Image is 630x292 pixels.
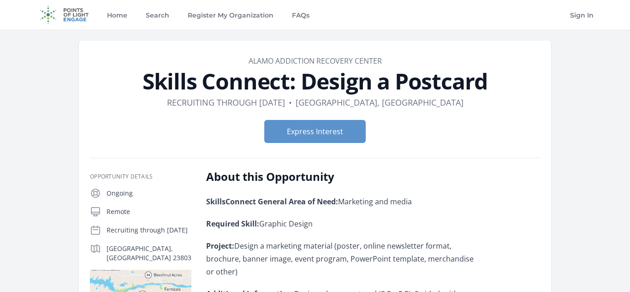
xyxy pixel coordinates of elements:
b: Required Skill: [206,219,259,229]
button: Express Interest [264,120,366,143]
p: Remote [107,207,191,216]
h2: About this Opportunity [206,169,476,184]
a: Alamo Addiction Recovery Center [249,56,382,66]
b: SkillsConnect General Area of Need: [206,197,338,207]
dd: [GEOGRAPHIC_DATA], [GEOGRAPHIC_DATA] [296,96,464,109]
dd: Recruiting through [DATE] [167,96,285,109]
h3: Opportunity Details [90,173,191,180]
p: Marketing and media [206,195,476,208]
p: Recruiting through [DATE] [107,226,191,235]
p: [GEOGRAPHIC_DATA], [GEOGRAPHIC_DATA] 23803 [107,244,191,262]
h1: Skills Connect: Design a Postcard [90,70,540,92]
p: Design a marketing material (poster, online newsletter format, brochure, banner image, event prog... [206,239,476,278]
p: Graphic Design [206,217,476,230]
b: Project: [206,241,234,251]
p: Ongoing [107,189,191,198]
div: • [289,96,292,109]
